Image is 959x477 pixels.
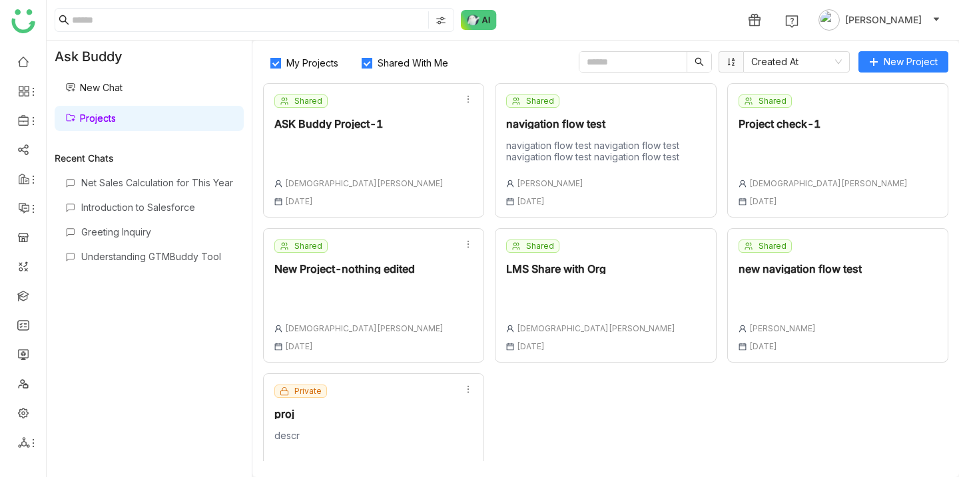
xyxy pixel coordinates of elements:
nz-select-item: Created At [751,52,842,72]
span: My Projects [281,57,344,69]
span: [DATE] [749,341,777,351]
div: navigation flow test navigation flow test navigation flow test navigation flow test [506,140,705,162]
span: [DATE] [285,196,313,206]
span: Shared [526,95,554,107]
span: Shared With Me [372,57,454,69]
span: [DATE] [285,341,313,351]
span: Shared [526,240,554,252]
img: ask-buddy-normal.svg [461,10,497,30]
div: Introduction to Salesforce [81,202,233,213]
img: search-type.svg [436,15,446,26]
a: New Chat [65,82,123,93]
div: navigation flow test [506,118,705,129]
div: Project check-1 [739,118,908,129]
div: Understanding GTMBuddy Tool [81,251,233,262]
div: New Project-nothing edited [274,263,444,274]
div: new navigation flow test [739,263,862,274]
span: [DATE] [749,196,777,206]
span: [DEMOGRAPHIC_DATA][PERSON_NAME] [285,323,444,333]
span: Shared [294,95,322,107]
span: [DEMOGRAPHIC_DATA][PERSON_NAME] [749,178,908,188]
div: Ask Buddy [47,41,252,73]
span: [DATE] [517,341,545,351]
div: Net Sales Calculation for This Year [81,177,233,188]
img: help.svg [785,15,799,28]
span: Private [294,385,322,397]
span: [PERSON_NAME] [517,178,583,188]
span: [DATE] [517,196,545,206]
span: Shared [759,95,787,107]
a: Projects [65,112,116,124]
span: [DEMOGRAPHIC_DATA][PERSON_NAME] [517,323,675,333]
div: descr [274,430,352,448]
button: [PERSON_NAME] [816,9,943,31]
span: Shared [294,240,322,252]
div: ASK Buddy Project-1 [274,118,444,129]
div: Greeting Inquiry [81,226,233,238]
span: [DEMOGRAPHIC_DATA][PERSON_NAME] [285,178,444,188]
span: [PERSON_NAME] [749,323,816,333]
img: avatar [818,9,840,31]
span: New Project [884,55,938,69]
div: LMS Share with Org [506,263,675,274]
span: Shared [759,240,787,252]
button: New Project [858,51,948,73]
div: Recent Chats [55,152,244,164]
span: [PERSON_NAME] [845,13,922,27]
div: proj [274,408,352,419]
img: logo [11,9,35,33]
